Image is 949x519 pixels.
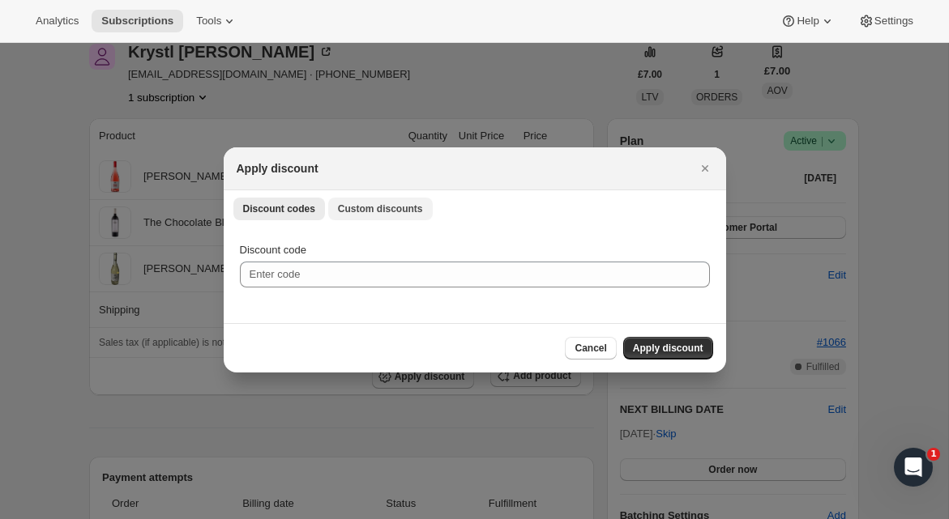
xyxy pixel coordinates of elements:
button: Custom discounts [328,198,433,220]
span: Discount codes [243,202,315,215]
input: Enter code [240,262,710,287]
span: Cancel [575,342,606,355]
button: Help [771,10,844,32]
span: Custom discounts [338,202,423,215]
button: Discount codes [233,198,325,220]
button: Settings [849,10,923,32]
span: Settings [874,15,913,28]
div: Discount codes [224,226,726,323]
h2: Apply discount [237,160,318,177]
span: Analytics [36,15,79,28]
button: Apply discount [623,337,713,359]
button: Analytics [26,10,88,32]
span: Apply discount [633,342,703,355]
button: Cancel [565,337,616,359]
button: Tools [186,10,247,32]
span: 1 [927,448,940,461]
span: Subscriptions [101,15,173,28]
iframe: Intercom live chat [894,448,933,487]
span: Help [797,15,819,28]
span: Discount code [240,244,306,256]
span: Tools [196,15,221,28]
button: Subscriptions [92,10,183,32]
button: Close [694,157,716,180]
